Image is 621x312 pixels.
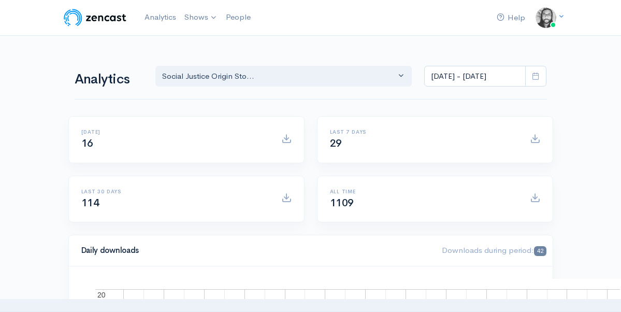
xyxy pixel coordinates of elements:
[81,246,430,255] h4: Daily downloads
[442,245,546,255] span: Downloads during period:
[586,277,611,302] iframe: gist-messenger-bubble-iframe
[162,70,396,82] div: Social Justice Origin Sto...
[180,6,222,29] a: Shows
[75,72,143,87] h1: Analytics
[330,129,517,135] h6: Last 7 days
[493,7,529,29] a: Help
[81,129,269,135] h6: [DATE]
[81,137,93,150] span: 16
[81,196,99,209] span: 114
[330,189,517,194] h6: All time
[81,189,269,194] h6: Last 30 days
[222,6,255,29] a: People
[424,66,526,87] input: analytics date range selector
[155,66,412,87] button: Social Justice Origin Sto...
[536,7,556,28] img: ...
[62,7,128,28] img: ZenCast Logo
[534,246,546,256] span: 42
[330,196,354,209] span: 1109
[330,137,342,150] span: 29
[140,6,180,29] a: Analytics
[97,291,106,300] text: 20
